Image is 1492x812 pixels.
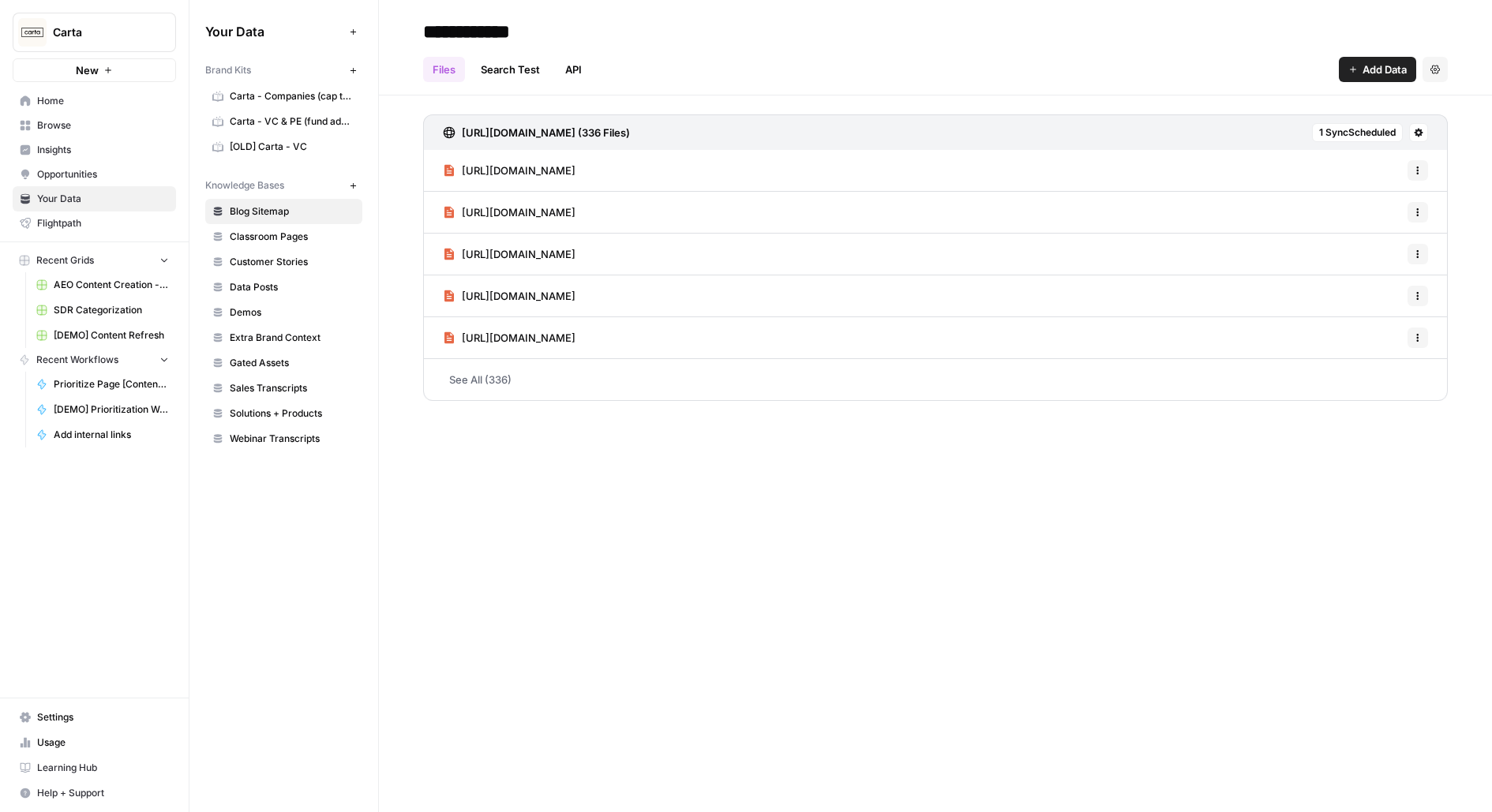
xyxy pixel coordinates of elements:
span: Usage [37,735,169,750]
a: Home [13,88,176,114]
a: Blog Sitemap [205,199,362,224]
span: Demos [230,305,355,320]
a: Flightpath [13,211,176,236]
span: [URL][DOMAIN_NAME] [462,163,575,178]
span: 1 Sync Scheduled [1319,125,1396,140]
span: [URL][DOMAIN_NAME] [462,246,575,262]
a: Demos [205,300,362,325]
button: Workspace: Carta [13,13,176,52]
span: Extra Brand Context [230,331,355,345]
a: Settings [13,705,176,730]
span: Browse [37,118,169,133]
a: Solutions + Products [205,401,362,426]
span: Your Data [205,22,343,41]
a: Search Test [471,57,549,82]
a: [DEMO] Content Refresh [29,323,176,348]
a: Your Data [13,186,176,211]
span: Carta [53,24,148,40]
span: [OLD] Carta - VC [230,140,355,154]
span: Prioritize Page [Content Refresh] [54,377,169,391]
a: Sales Transcripts [205,376,362,401]
span: Carta - Companies (cap table) [230,89,355,103]
span: Knowledge Bases [205,178,284,193]
a: SDR Categorization [29,297,176,323]
span: [DEMO] Prioritization Workflow for creation [54,402,169,417]
span: Learning Hub [37,761,169,775]
span: Brand Kits [205,63,251,77]
button: Add Data [1339,57,1416,82]
button: 1 SyncScheduled [1312,123,1403,142]
a: [URL][DOMAIN_NAME] [443,317,575,358]
span: [URL][DOMAIN_NAME] [462,204,575,220]
button: Help + Support [13,780,176,806]
span: Settings [37,710,169,724]
span: AEO Content Creation - Fund Mgmt [54,278,169,292]
span: Add internal links [54,428,169,442]
a: Opportunities [13,162,176,187]
a: [URL][DOMAIN_NAME] (336 Files) [443,115,630,150]
a: [URL][DOMAIN_NAME] [443,275,575,316]
span: Webinar Transcripts [230,432,355,446]
a: Add internal links [29,422,176,447]
span: Data Posts [230,280,355,294]
img: Carta Logo [18,18,47,47]
a: Classroom Pages [205,224,362,249]
a: Data Posts [205,275,362,300]
a: Usage [13,730,176,755]
span: Solutions + Products [230,406,355,421]
span: Your Data [37,192,169,206]
a: Browse [13,113,176,138]
span: Carta - VC & PE (fund admin) [230,114,355,129]
a: Carta - VC & PE (fund admin) [205,109,362,134]
a: Carta - Companies (cap table) [205,84,362,109]
a: [URL][DOMAIN_NAME] [443,150,575,191]
a: [URL][DOMAIN_NAME] [443,192,575,233]
span: Recent Workflows [36,353,118,367]
span: Insights [37,143,169,157]
button: Recent Workflows [13,348,176,372]
span: [URL][DOMAIN_NAME] [462,330,575,346]
span: Classroom Pages [230,230,355,244]
span: Home [37,94,169,108]
span: Customer Stories [230,255,355,269]
span: SDR Categorization [54,303,169,317]
a: [DEMO] Prioritization Workflow for creation [29,397,176,422]
span: Flightpath [37,216,169,230]
a: Webinar Transcripts [205,426,362,451]
button: New [13,58,176,82]
span: [URL][DOMAIN_NAME] [462,288,575,304]
a: Extra Brand Context [205,325,362,350]
span: New [76,62,99,78]
a: [URL][DOMAIN_NAME] [443,234,575,275]
span: Recent Grids [36,253,94,268]
a: Learning Hub [13,755,176,780]
h3: [URL][DOMAIN_NAME] (336 Files) [462,125,630,140]
a: Insights [13,137,176,163]
a: Prioritize Page [Content Refresh] [29,372,176,397]
a: Customer Stories [205,249,362,275]
button: Recent Grids [13,249,176,272]
span: Blog Sitemap [230,204,355,219]
a: Gated Assets [205,350,362,376]
a: See All (336) [423,359,1448,400]
span: Sales Transcripts [230,381,355,395]
a: [OLD] Carta - VC [205,134,362,159]
a: AEO Content Creation - Fund Mgmt [29,272,176,297]
a: Files [423,57,465,82]
span: Opportunities [37,167,169,181]
span: Gated Assets [230,356,355,370]
a: API [556,57,591,82]
span: Add Data [1363,62,1407,77]
span: Help + Support [37,786,169,800]
span: [DEMO] Content Refresh [54,328,169,342]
